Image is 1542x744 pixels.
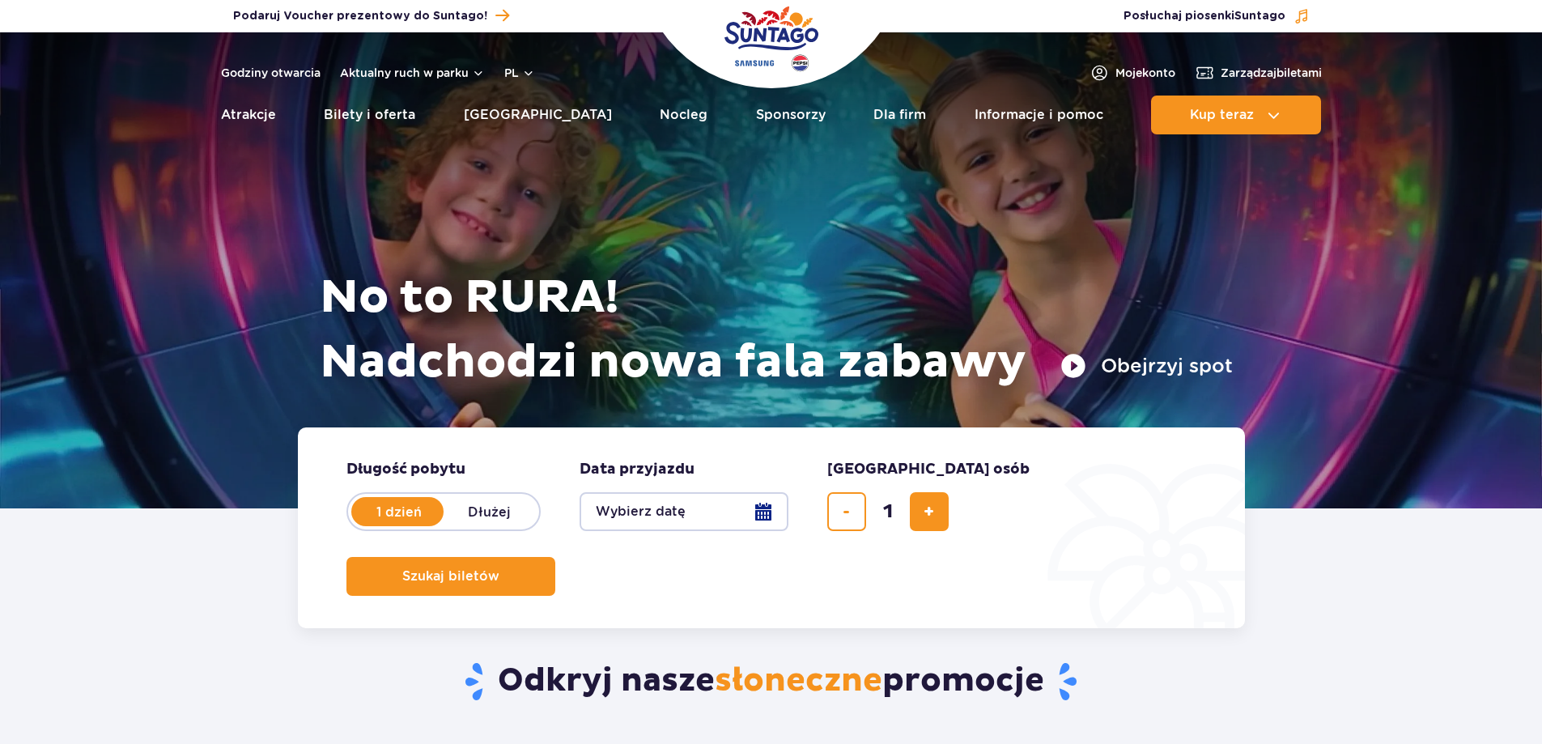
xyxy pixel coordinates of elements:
[340,66,485,79] button: Aktualny ruch w parku
[715,661,882,701] span: słoneczne
[873,96,926,134] a: Dla firm
[221,65,321,81] a: Godziny otwarcia
[580,460,695,479] span: Data przyjazdu
[221,96,276,134] a: Atrakcje
[346,460,465,479] span: Długość pobytu
[1195,63,1322,83] a: Zarządzajbiletami
[827,492,866,531] button: usuń bilet
[1060,353,1233,379] button: Obejrzyj spot
[324,96,415,134] a: Bilety i oferta
[1234,11,1285,22] span: Suntago
[660,96,707,134] a: Nocleg
[869,492,907,531] input: liczba biletów
[910,492,949,531] button: dodaj bilet
[504,65,535,81] button: pl
[1151,96,1321,134] button: Kup teraz
[1221,65,1322,81] span: Zarządzaj biletami
[1090,63,1175,83] a: Mojekonto
[1124,8,1285,24] span: Posłuchaj piosenki
[1115,65,1175,81] span: Moje konto
[756,96,826,134] a: Sponsorzy
[975,96,1103,134] a: Informacje i pomoc
[298,427,1245,628] form: Planowanie wizyty w Park of Poland
[353,495,445,529] label: 1 dzień
[444,495,536,529] label: Dłużej
[1124,8,1310,24] button: Posłuchaj piosenkiSuntago
[464,96,612,134] a: [GEOGRAPHIC_DATA]
[233,8,487,24] span: Podaruj Voucher prezentowy do Suntago!
[580,492,788,531] button: Wybierz datę
[827,460,1030,479] span: [GEOGRAPHIC_DATA] osób
[233,5,509,27] a: Podaruj Voucher prezentowy do Suntago!
[297,661,1245,703] h2: Odkryj nasze promocje
[1190,108,1254,122] span: Kup teraz
[402,569,499,584] span: Szukaj biletów
[320,266,1233,395] h1: No to RURA! Nadchodzi nowa fala zabawy
[346,557,555,596] button: Szukaj biletów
